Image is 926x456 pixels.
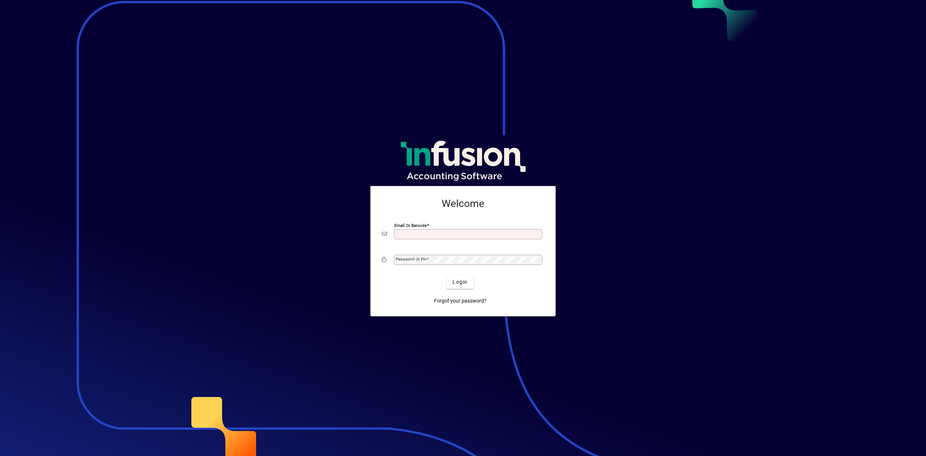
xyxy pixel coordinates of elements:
[434,297,487,305] span: Forgot your password?
[447,276,473,289] button: Login
[396,257,427,262] mat-label: Password or Pin
[453,278,467,286] span: Login
[382,198,544,210] h2: Welcome
[431,295,489,308] a: Forgot your password?
[394,223,427,228] mat-label: Email or Barcode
